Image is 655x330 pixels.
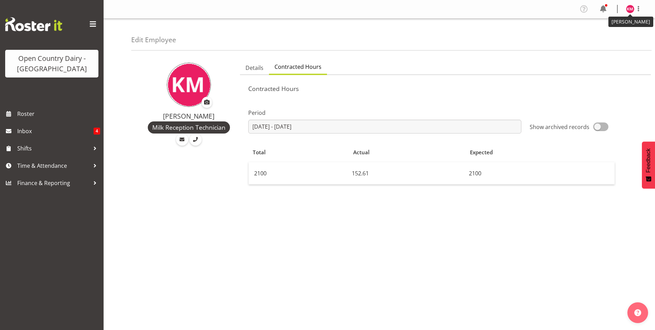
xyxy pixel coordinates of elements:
td: 152.61 [349,162,466,184]
td: 2100 [249,162,349,184]
span: Milk Reception Technician [152,123,225,132]
img: keane-metekingi7535.jpg [167,63,211,107]
label: Period [248,109,521,117]
span: Feedback [645,148,652,173]
a: Call Employee [190,134,202,146]
span: Roster [17,109,100,119]
span: Shifts [17,143,90,154]
span: Inbox [17,126,94,136]
span: Time & Attendance [17,161,90,171]
td: 2100 [466,162,615,184]
span: Finance & Reporting [17,178,90,188]
button: Feedback - Show survey [642,141,655,189]
span: Contracted Hours [274,63,321,71]
span: Details [245,64,263,72]
span: Expected [470,148,493,156]
input: Click to select... [248,120,521,134]
div: Open Country Dairy - [GEOGRAPHIC_DATA] [12,53,91,74]
span: 4 [94,128,100,135]
a: Email Employee [176,134,188,146]
span: Show archived records [530,123,593,131]
img: Rosterit website logo [5,17,62,31]
span: Actual [353,148,369,156]
img: keane-metekingi7535.jpg [626,5,634,13]
h5: Contracted Hours [248,85,643,92]
span: Total [253,148,266,156]
img: help-xxl-2.png [634,309,641,316]
h4: Edit Employee [131,36,176,44]
h4: [PERSON_NAME] [146,112,232,120]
